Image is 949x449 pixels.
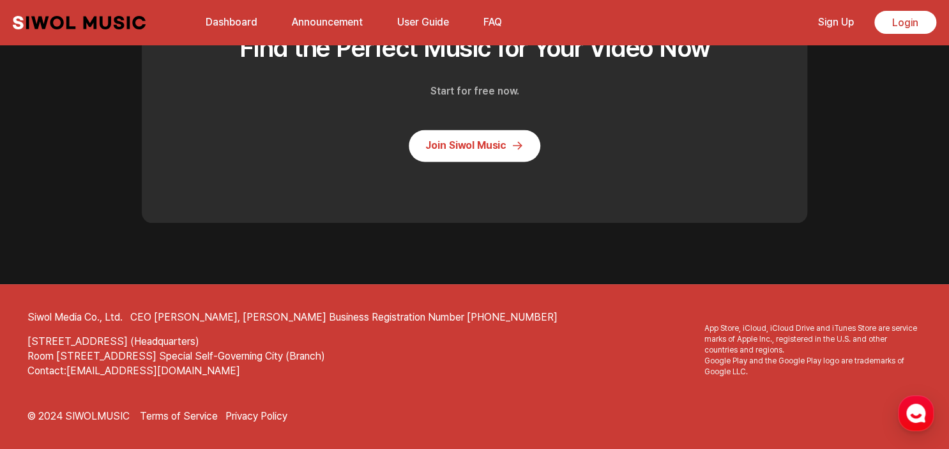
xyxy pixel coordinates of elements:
[704,323,922,377] span: App Store, iCloud, iCloud Drive and iTunes Store are service marks of Apple Inc., registered in t...
[140,409,218,423] a: Terms of Service
[874,11,936,34] a: Login
[27,334,922,349] address: [STREET_ADDRESS] (Headquarters)
[225,409,287,423] a: Privacy Policy
[238,27,711,68] h2: Find the Perfect Music for Your Video Now
[198,8,265,36] a: Dashboard
[33,362,55,372] span: Home
[106,363,144,373] span: Messages
[284,8,370,36] a: Announcement
[390,8,457,36] a: User Guide
[810,8,862,36] a: Sign Up
[476,7,510,38] button: FAQ
[27,310,123,324] h2: Siwol Media Co., Ltd.
[189,362,220,372] span: Settings
[27,363,922,378] p: Contact: [EMAIL_ADDRESS][DOMAIN_NAME]
[4,343,84,375] a: Home
[165,343,245,375] a: Settings
[238,84,711,99] p: Start for free now.
[27,310,329,324] div: CEO [PERSON_NAME], [PERSON_NAME]
[84,343,165,375] a: Messages
[27,349,922,363] address: Room [STREET_ADDRESS] Special Self-Governing City (Branch)
[409,130,540,162] a: Join Siwol Music
[27,409,130,423] p: © 2024 SIWOLMUSIC
[329,310,558,324] p: Business Registration Number [PHONE_NUMBER]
